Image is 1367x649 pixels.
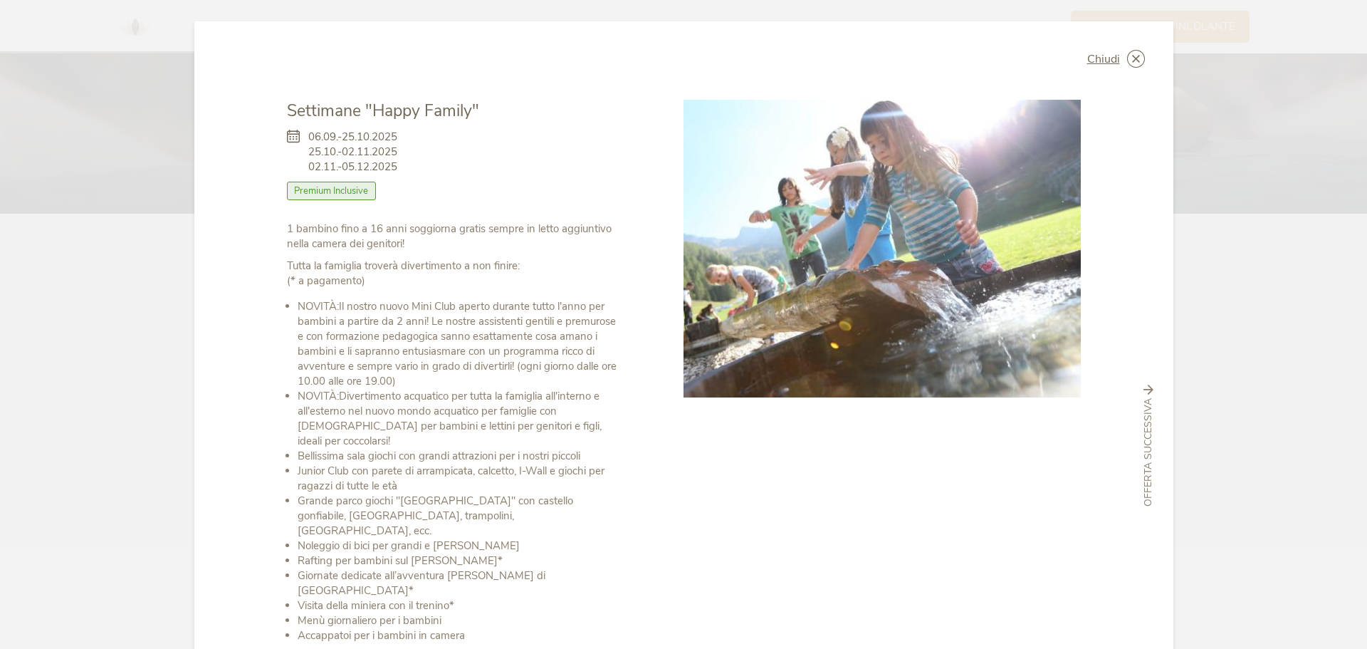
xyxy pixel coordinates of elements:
[308,130,397,175] span: 06.09.-25.10.2025 25.10.-02.11.2025 02.11.-05.12.2025
[683,100,1081,398] img: Settimane "Happy Family"
[298,389,339,403] b: NOVITÀ:
[298,539,620,554] li: Noleggio di bici per grandi e [PERSON_NAME]
[287,259,620,289] p: (* a pagamento)
[287,100,479,122] span: Settimane "Happy Family"
[1141,398,1156,507] span: Offerta successiva
[298,449,620,464] li: Bellissima sala giochi con grandi attrazioni per i nostri piccoli
[287,222,620,251] p: 1 bambino fino a 16 anni soggiorna gratis sempre in letto aggiuntivo nella camera dei genitori!
[298,389,620,449] li: Divertimento acquatico per tutta la famiglia all'interno e all'esterno nel nuovo mondo acquatico ...
[298,464,620,494] li: Junior Club con parete di arrampicata, calcetto, I-Wall e giochi per ragazzi di tutte le età
[1087,53,1120,65] span: Chiudi
[287,182,377,200] span: Premium Inclusive
[298,299,339,313] b: NOVITÀ:
[298,494,620,539] li: Grande parco giochi "[GEOGRAPHIC_DATA]" con castello gonfiabile, [GEOGRAPHIC_DATA], trampolini, [...
[287,259,520,273] b: Tutta la famiglia troverà divertimento a non finire:
[298,299,620,389] li: Il nostro nuovo Mini Club aperto durante tutto l'anno per bambini a partire da 2 anni! Le nostre ...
